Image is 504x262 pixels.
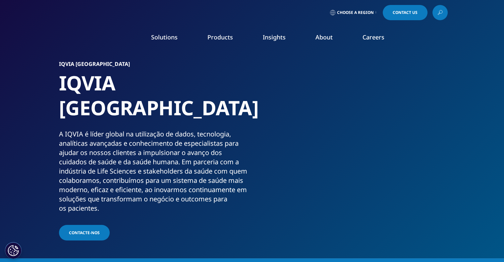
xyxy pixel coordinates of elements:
span: Choose a Region [337,10,374,15]
a: Products [207,33,233,41]
a: Careers [363,33,384,41]
a: Insights [263,33,286,41]
h1: IQVIA [GEOGRAPHIC_DATA] [59,71,250,130]
a: Solutions [151,33,178,41]
a: Contacte-Nos [59,225,110,240]
nav: Primary [112,23,448,54]
button: Definições de cookies [5,242,22,259]
img: 059_standing-meeting.jpg [268,61,445,194]
h6: IQVIA [GEOGRAPHIC_DATA] [59,61,250,71]
a: Contact Us [383,5,427,20]
span: Contact Us [393,11,418,15]
span: Contacte-Nos [69,230,100,236]
div: A IQVIA é líder global na utilização de dados, tecnologia, analíticas avançadas e conhecimento de... [59,130,250,213]
a: About [315,33,333,41]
